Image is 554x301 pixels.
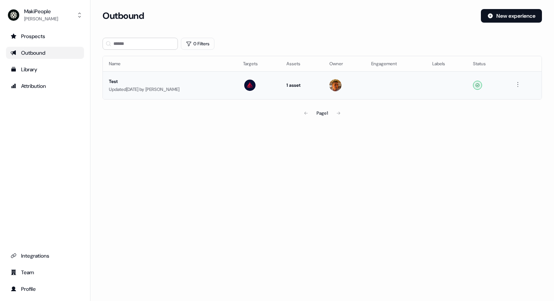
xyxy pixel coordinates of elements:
[426,56,467,71] th: Labels
[11,66,80,73] div: Library
[24,8,58,15] div: MakiPeople
[6,80,84,92] a: Go to attribution
[6,6,84,24] button: MakiPeople[PERSON_NAME]
[11,269,80,276] div: Team
[323,56,365,71] th: Owner
[181,38,214,50] button: 0 Filters
[467,56,507,71] th: Status
[365,56,427,71] th: Engagement
[103,56,237,71] th: Name
[11,252,80,260] div: Integrations
[24,15,58,23] div: [PERSON_NAME]
[109,86,231,93] div: Updated [DATE] by [PERSON_NAME]
[6,30,84,42] a: Go to prospects
[11,32,80,40] div: Prospects
[6,47,84,59] a: Go to outbound experience
[6,63,84,75] a: Go to templates
[286,81,317,89] div: 1 asset
[6,283,84,295] a: Go to profile
[11,285,80,293] div: Profile
[237,56,280,71] th: Targets
[109,78,231,85] div: Test
[6,266,84,278] a: Go to team
[317,109,328,117] div: Page 1
[11,82,80,90] div: Attribution
[329,79,341,91] img: Vincent
[6,250,84,262] a: Go to integrations
[103,10,144,21] h3: Outbound
[481,9,542,23] button: New experience
[11,49,80,57] div: Outbound
[280,56,323,71] th: Assets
